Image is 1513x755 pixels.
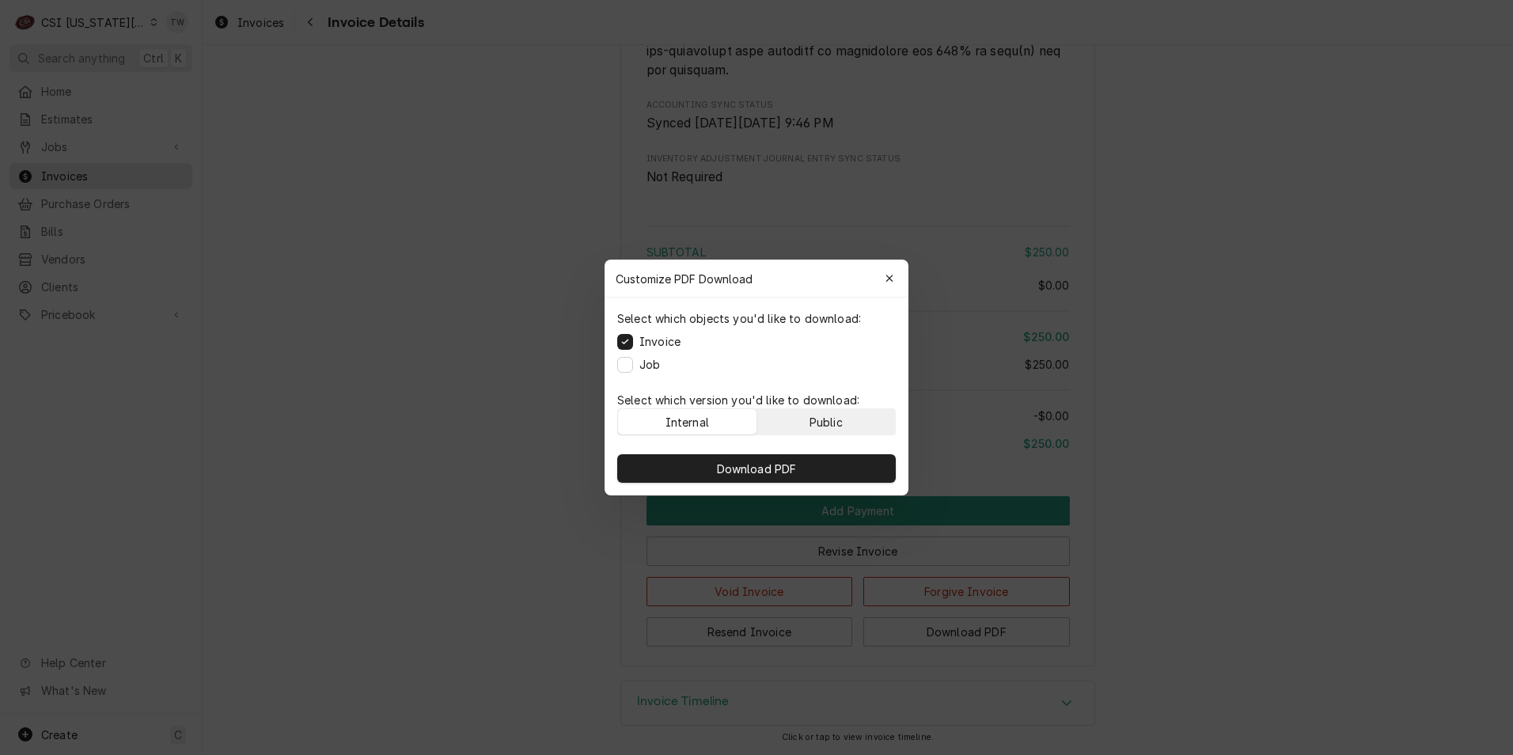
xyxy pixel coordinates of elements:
div: Customize PDF Download [605,260,908,298]
label: Job [639,356,660,373]
span: Download PDF [714,461,800,477]
p: Select which objects you'd like to download: [617,310,861,327]
button: Download PDF [617,454,896,483]
label: Invoice [639,333,681,350]
p: Select which version you'd like to download: [617,392,896,408]
div: Public [810,414,843,431]
div: Internal [665,414,709,431]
